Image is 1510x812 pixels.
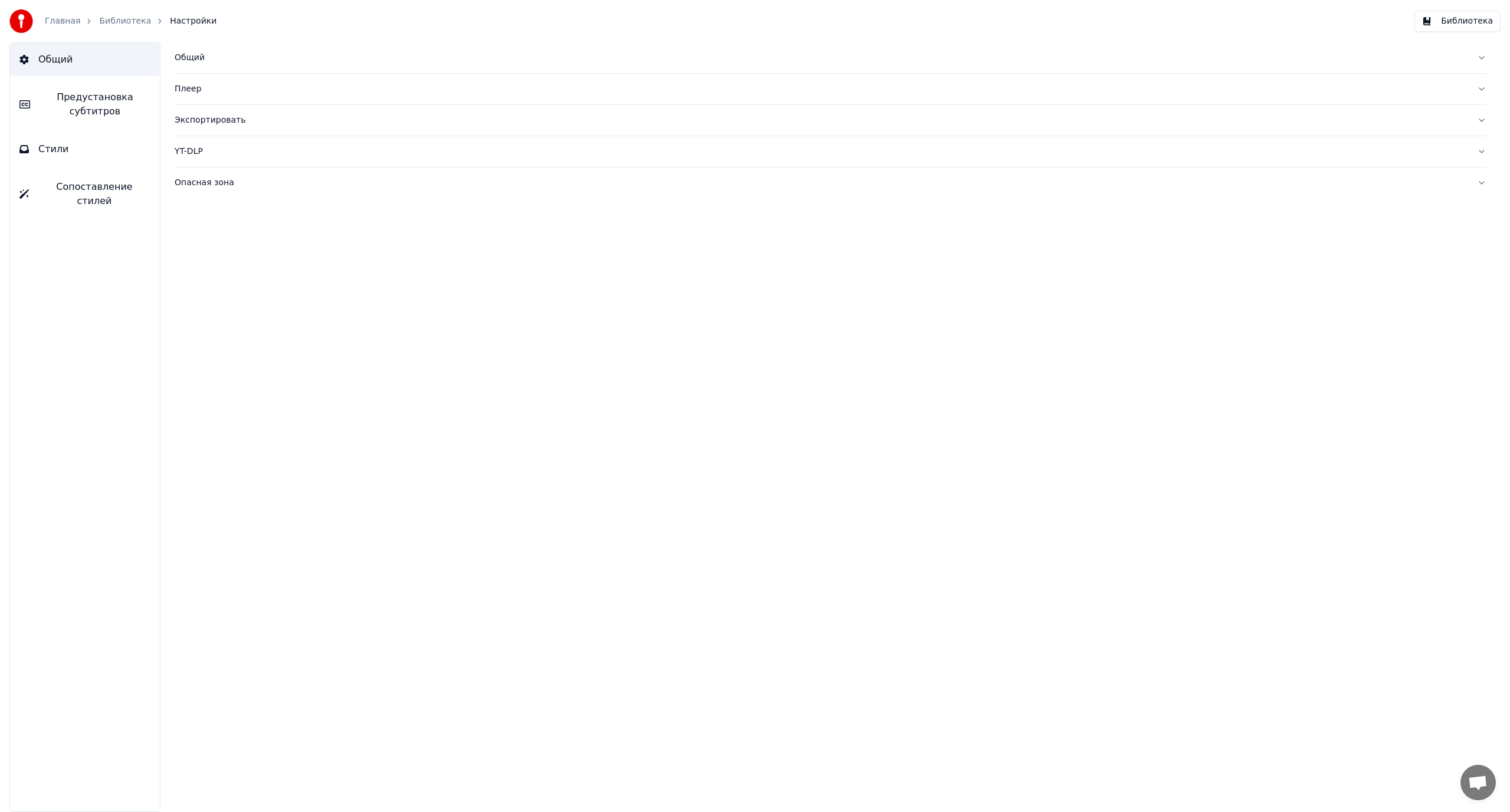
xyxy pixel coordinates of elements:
[175,114,1468,126] div: Экспортировать
[175,177,1468,189] div: Опасная зона
[38,52,73,67] span: Общий
[175,167,1486,198] button: Опасная зона
[10,43,160,76] button: Общий
[10,81,160,128] button: Предустановка субтитров
[175,105,1486,136] button: Экспортировать
[170,15,216,27] span: Настройки
[175,136,1486,167] button: YT-DLP
[38,142,69,156] span: Стили
[1460,765,1496,800] div: Открытый чат
[1414,11,1501,32] button: Библиотека
[99,15,151,27] a: Библиотека
[175,74,1486,104] button: Плеер
[40,90,150,119] span: Предустановка субтитров
[45,15,80,27] a: Главная
[175,83,1468,95] div: Плеер
[10,133,160,166] button: Стили
[45,15,216,27] nav: breadcrumb
[175,146,1468,157] div: YT-DLP
[38,180,150,208] span: Сопоставление стилей
[10,170,160,218] button: Сопоставление стилей
[175,42,1486,73] button: Общий
[175,52,1468,64] div: Общий
[9,9,33,33] img: youka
